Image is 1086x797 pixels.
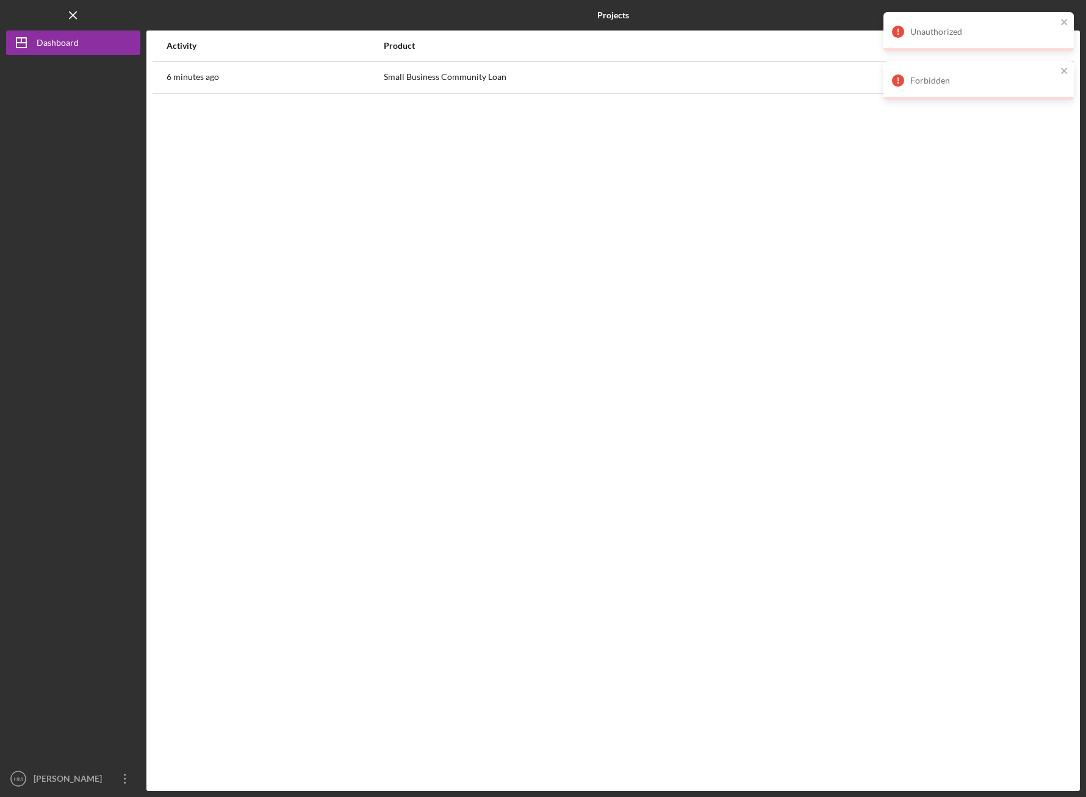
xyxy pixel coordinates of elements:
[910,76,1057,85] div: Forbidden
[384,62,883,93] div: Small Business Community Loan
[597,10,629,20] b: Projects
[910,27,1057,37] div: Unauthorized
[1060,66,1069,78] button: close
[6,31,140,55] button: Dashboard
[1060,17,1069,29] button: close
[37,31,79,58] div: Dashboard
[6,766,140,791] button: HM[PERSON_NAME] [PERSON_NAME]
[167,41,383,51] div: Activity
[167,72,219,82] time: 2025-09-29 22:42
[384,41,883,51] div: Product
[14,776,23,782] text: HM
